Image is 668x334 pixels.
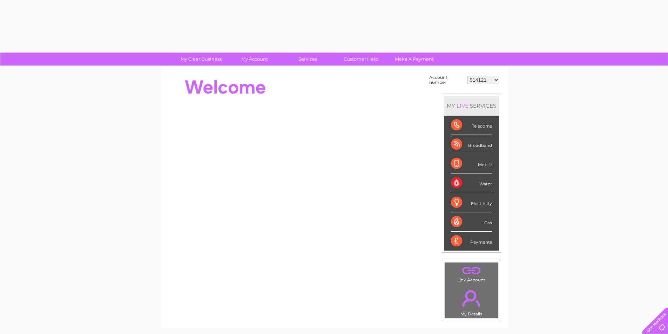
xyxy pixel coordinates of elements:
div: Mobile [451,154,492,173]
a: Make A Payment [385,53,443,66]
a: . [446,286,497,311]
div: Telecoms [451,116,492,135]
a: My Account [225,53,283,66]
td: Account number [427,73,466,87]
a: Services [279,53,337,66]
div: Payments [451,232,492,251]
a: . [446,264,497,277]
div: Water [451,173,492,193]
td: My Details [444,284,499,319]
div: Broadband [451,135,492,154]
div: LIVE [455,102,470,109]
a: Customer Help [332,53,390,66]
div: Gas [451,212,492,232]
div: Electricity [451,193,492,212]
div: MY SERVICES [444,96,499,116]
td: Link Account [444,262,499,284]
a: My Clear Business [172,53,230,66]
